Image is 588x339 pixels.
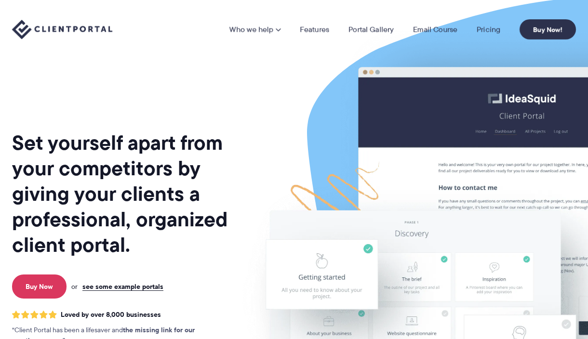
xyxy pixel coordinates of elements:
a: Portal Gallery [348,26,394,33]
a: Who we help [229,26,281,33]
a: Buy Now! [520,19,576,39]
h1: Set yourself apart from your competitors by giving your clients a professional, organized client ... [12,130,238,258]
span: Loved by over 8,000 businesses [61,311,161,319]
a: Pricing [477,26,500,33]
a: see some example portals [82,282,163,291]
span: or [71,282,78,291]
a: Email Course [413,26,457,33]
a: Features [300,26,329,33]
a: Buy Now [12,274,67,299]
